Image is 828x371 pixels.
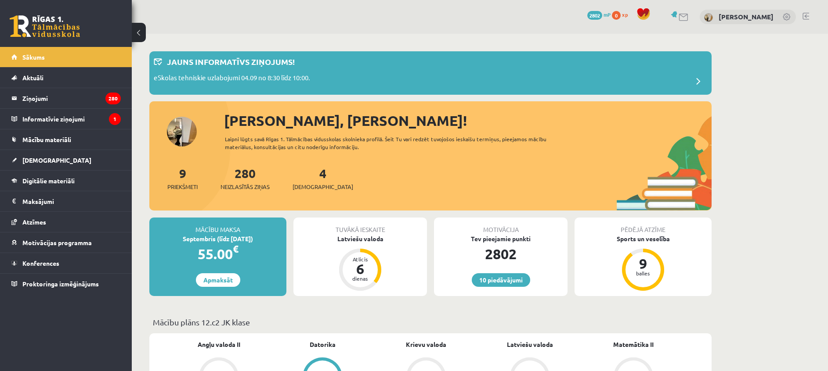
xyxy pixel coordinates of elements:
a: Sports un veselība 9 balles [575,234,712,292]
a: Proktoringa izmēģinājums [11,274,121,294]
legend: Informatīvie ziņojumi [22,109,121,129]
a: [DEMOGRAPHIC_DATA] [11,150,121,170]
a: Ziņojumi280 [11,88,121,108]
a: Konferences [11,253,121,273]
span: Konferences [22,259,59,267]
a: Digitālie materiāli [11,171,121,191]
a: Latviešu valoda [507,340,553,349]
a: Atzīmes [11,212,121,232]
div: 55.00 [149,243,286,264]
span: € [233,243,239,255]
a: Sākums [11,47,121,67]
span: Priekšmeti [167,182,198,191]
legend: Maksājumi [22,191,121,211]
a: Apmaksāt [196,273,240,287]
a: Motivācijas programma [11,232,121,253]
div: dienas [347,276,373,281]
img: Viktorija Zieneviča [704,13,713,22]
a: [PERSON_NAME] [719,12,774,21]
span: [DEMOGRAPHIC_DATA] [293,182,353,191]
div: Laipni lūgts savā Rīgas 1. Tālmācības vidusskolas skolnieka profilā. Šeit Tu vari redzēt tuvojošo... [225,135,562,151]
a: 2802 mP [587,11,611,18]
a: Aktuāli [11,68,121,88]
div: Mācību maksa [149,218,286,234]
i: 280 [105,93,121,104]
span: mP [604,11,611,18]
a: Matemātika II [613,340,654,349]
a: Informatīvie ziņojumi1 [11,109,121,129]
span: 2802 [587,11,602,20]
span: Atzīmes [22,218,46,226]
div: 6 [347,262,373,276]
span: xp [622,11,628,18]
a: 4[DEMOGRAPHIC_DATA] [293,165,353,191]
span: Mācību materiāli [22,136,71,143]
div: Motivācija [434,218,568,234]
p: Jauns informatīvs ziņojums! [167,56,295,68]
span: Aktuāli [22,74,43,82]
div: Pēdējā atzīme [575,218,712,234]
div: Septembris (līdz [DATE]) [149,234,286,243]
span: [DEMOGRAPHIC_DATA] [22,156,91,164]
a: Angļu valoda II [198,340,240,349]
div: 9 [630,257,656,271]
a: Jauns informatīvs ziņojums! eSkolas tehniskie uzlabojumi 04.09 no 8:30 līdz 10:00. [154,56,707,90]
span: Motivācijas programma [22,239,92,246]
div: 2802 [434,243,568,264]
a: Latviešu valoda Atlicis 6 dienas [293,234,427,292]
a: Maksājumi [11,191,121,211]
span: Proktoringa izmēģinājums [22,280,99,288]
div: Latviešu valoda [293,234,427,243]
a: 0 xp [612,11,632,18]
span: 0 [612,11,621,20]
p: Mācību plāns 12.c2 JK klase [153,316,708,328]
div: [PERSON_NAME], [PERSON_NAME]! [224,110,712,131]
a: 280Neizlasītās ziņas [221,165,270,191]
span: Neizlasītās ziņas [221,182,270,191]
div: balles [630,271,656,276]
div: Tuvākā ieskaite [293,218,427,234]
a: 10 piedāvājumi [472,273,530,287]
div: Atlicis [347,257,373,262]
span: Digitālie materiāli [22,177,75,185]
div: Tev pieejamie punkti [434,234,568,243]
a: Mācību materiāli [11,129,121,150]
span: Sākums [22,53,45,61]
a: Datorika [310,340,336,349]
div: Sports un veselība [575,234,712,243]
a: Rīgas 1. Tālmācības vidusskola [10,15,80,37]
a: 9Priekšmeti [167,165,198,191]
p: eSkolas tehniskie uzlabojumi 04.09 no 8:30 līdz 10:00. [154,73,310,85]
legend: Ziņojumi [22,88,121,108]
i: 1 [109,113,121,125]
a: Krievu valoda [406,340,446,349]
